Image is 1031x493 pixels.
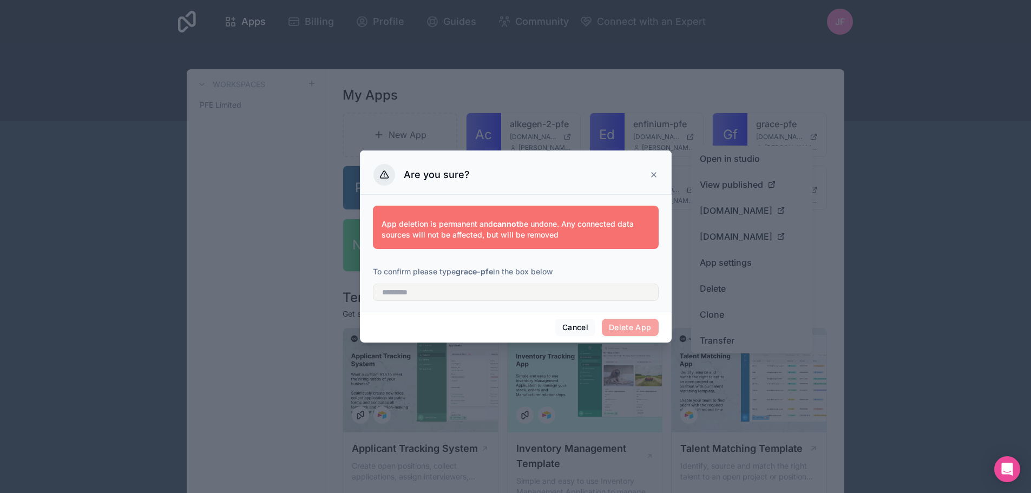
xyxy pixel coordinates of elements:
p: App deletion is permanent and be undone. Any connected data sources will not be affected, but wil... [382,219,650,240]
strong: grace-pfe [456,267,493,276]
p: To confirm please type in the box below [373,266,659,277]
strong: cannot [493,219,519,228]
div: Open Intercom Messenger [994,456,1020,482]
h3: Are you sure? [404,168,470,181]
button: Cancel [555,319,595,336]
